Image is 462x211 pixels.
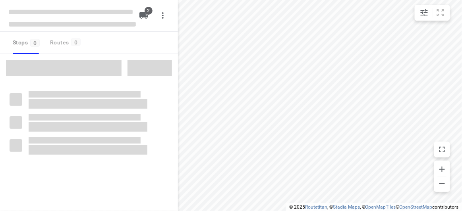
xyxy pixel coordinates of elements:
a: Stadia Maps [333,204,360,210]
li: © 2025 , © , © © contributors [289,204,459,210]
div: small contained button group [415,5,450,21]
a: Routetitan [305,204,327,210]
a: OpenStreetMap [400,204,433,210]
button: Map settings [416,5,432,21]
a: OpenMapTiles [365,204,396,210]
